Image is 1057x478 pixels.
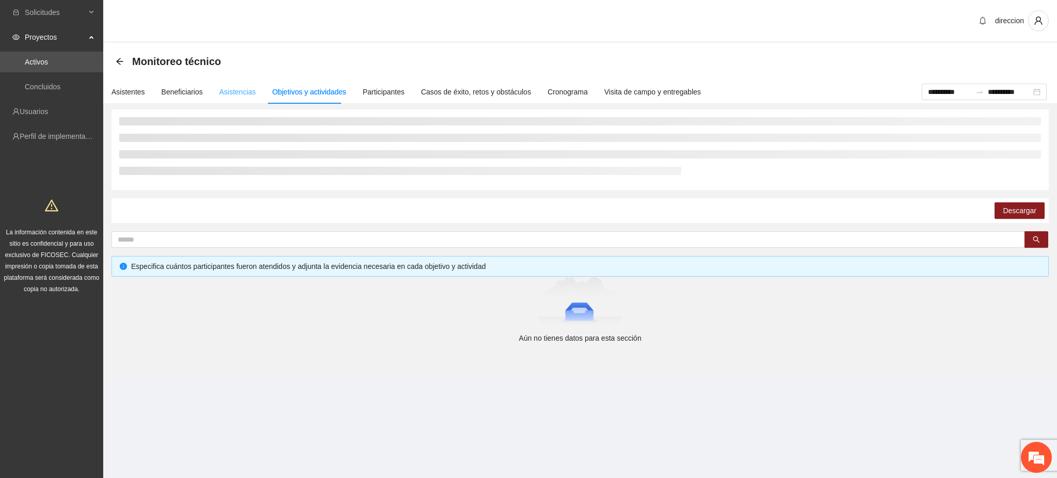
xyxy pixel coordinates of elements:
[131,261,1040,272] div: Especifica cuántos participantes fueron atendidos y adjunta la evidencia necesaria en cada objeti...
[1033,236,1040,244] span: search
[548,86,588,98] div: Cronograma
[975,17,990,25] span: bell
[421,86,531,98] div: Casos de éxito, retos y obstáculos
[25,2,86,23] span: Solicitudes
[169,5,194,30] div: Minimizar ventana de chat en vivo
[995,202,1045,219] button: Descargar
[12,9,20,16] span: inbox
[54,53,173,66] div: Chatee con nosotros ahora
[363,86,405,98] div: Participantes
[20,107,48,116] a: Usuarios
[975,88,984,96] span: to
[132,53,221,70] span: Monitoreo técnico
[4,229,100,293] span: La información contenida en este sitio es confidencial y para uso exclusivo de FICOSEC. Cualquier...
[273,86,346,98] div: Objetivos y actividades
[120,263,127,270] span: info-circle
[116,57,124,66] span: arrow-left
[162,86,203,98] div: Beneficiarios
[538,277,622,328] img: Aún no tienes datos para esta sección
[604,86,701,98] div: Visita de campo y entregables
[1029,16,1048,25] span: user
[25,27,86,47] span: Proyectos
[5,282,197,318] textarea: Escriba su mensaje y pulse “Intro”
[25,83,60,91] a: Concluidos
[1024,231,1048,248] button: search
[219,86,256,98] div: Asistencias
[20,132,100,140] a: Perfil de implementadora
[60,138,142,242] span: Estamos en línea.
[974,12,991,29] button: bell
[995,17,1024,25] span: direccion
[1028,10,1049,31] button: user
[975,88,984,96] span: swap-right
[12,34,20,41] span: eye
[1003,205,1036,216] span: Descargar
[116,57,124,66] div: Back
[116,332,1045,344] div: Aún no tienes datos para esta sección
[25,58,48,66] a: Activos
[111,86,145,98] div: Asistentes
[45,199,58,212] span: warning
